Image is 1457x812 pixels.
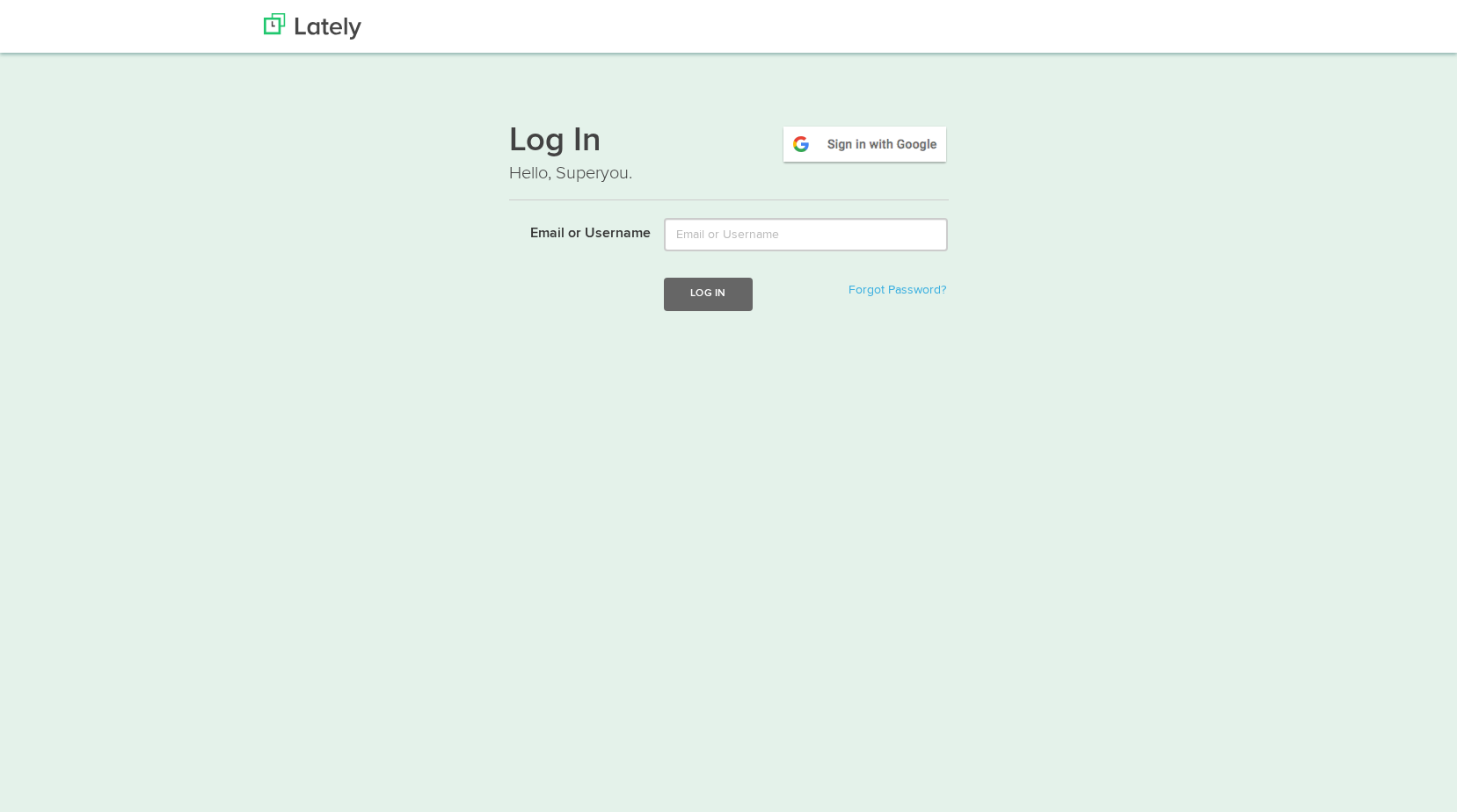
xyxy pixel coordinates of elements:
button: Log In [664,278,752,310]
img: Lately [264,13,361,40]
input: Email or Username [664,218,948,251]
p: Hello, Superyou. [509,161,949,186]
label: Email or Username [496,218,652,244]
a: Forgot Password? [849,284,946,296]
h1: Log In [509,124,949,161]
img: google-signin.png [781,124,949,164]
